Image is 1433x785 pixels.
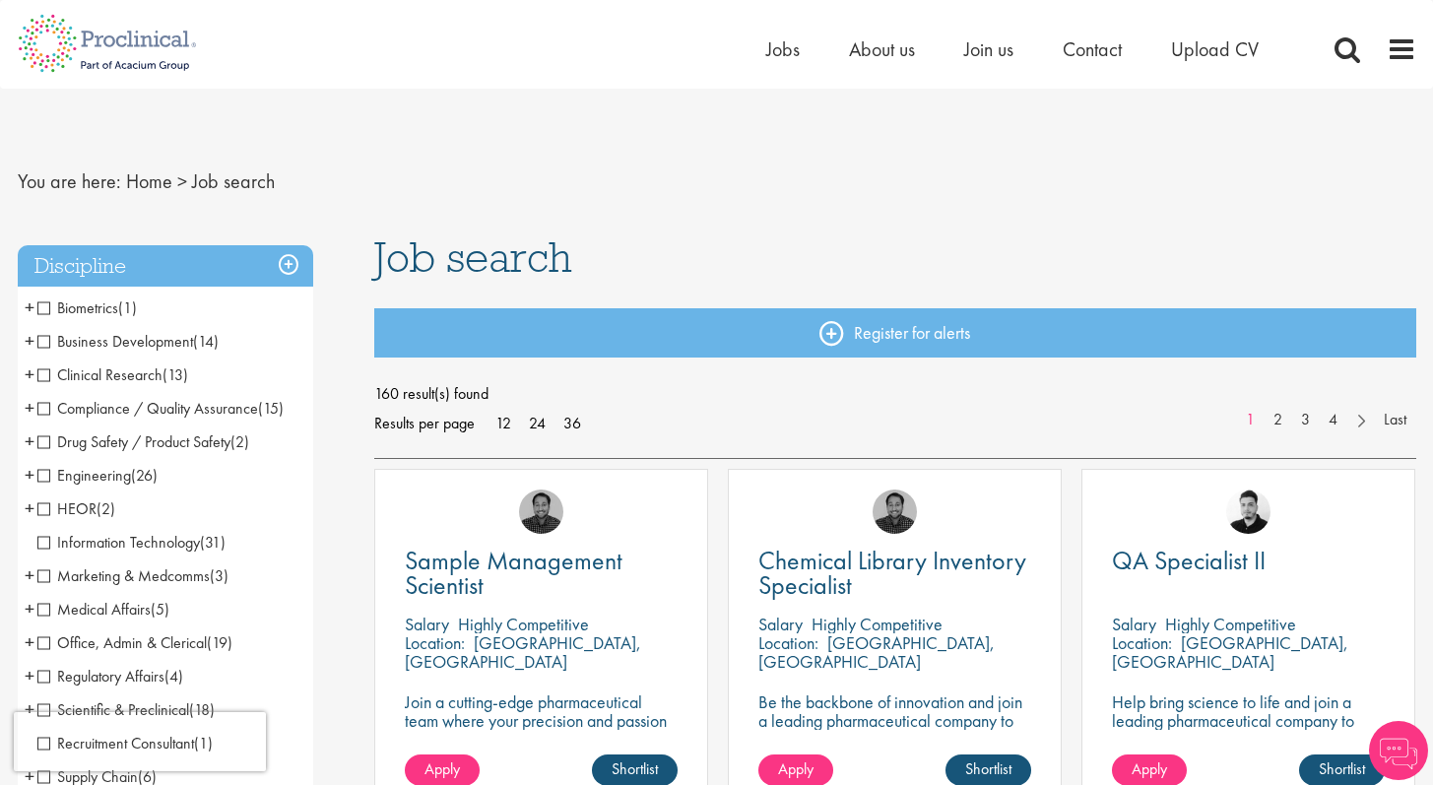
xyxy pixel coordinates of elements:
span: Biometrics [37,297,137,318]
p: Highly Competitive [1165,613,1296,635]
a: Last [1374,409,1416,431]
span: Information Technology [37,532,226,553]
span: Location: [405,631,465,654]
span: Compliance / Quality Assurance [37,398,284,419]
span: (31) [200,532,226,553]
a: Upload CV [1171,36,1259,62]
span: + [25,493,34,523]
span: Location: [1112,631,1172,654]
span: Medical Affairs [37,599,151,620]
span: (19) [207,632,232,653]
a: 1 [1236,409,1265,431]
span: Marketing & Medcomms [37,565,228,586]
p: Join a cutting-edge pharmaceutical team where your precision and passion for quality will help sh... [405,692,678,767]
iframe: reCAPTCHA [14,712,266,771]
span: Location: [758,631,818,654]
span: Medical Affairs [37,599,169,620]
span: Scientific & Preclinical [37,699,189,720]
span: + [25,360,34,389]
span: (18) [189,699,215,720]
span: Job search [192,168,275,194]
a: About us [849,36,915,62]
span: Salary [758,613,803,635]
span: Compliance / Quality Assurance [37,398,258,419]
a: 24 [522,413,553,433]
span: > [177,168,187,194]
span: Clinical Research [37,364,188,385]
span: + [25,393,34,423]
a: Sample Management Scientist [405,549,678,598]
img: Mike Raletz [519,490,563,534]
span: (15) [258,398,284,419]
span: (5) [151,599,169,620]
span: (26) [131,465,158,486]
span: (1) [118,297,137,318]
span: Office, Admin & Clerical [37,632,207,653]
span: + [25,326,34,356]
span: (2) [230,431,249,452]
p: Highly Competitive [812,613,943,635]
span: + [25,627,34,657]
a: Chemical Library Inventory Specialist [758,549,1031,598]
span: QA Specialist II [1112,544,1266,577]
p: Highly Competitive [458,613,589,635]
span: + [25,694,34,724]
span: (2) [97,498,115,519]
span: (14) [193,331,219,352]
span: Salary [1112,613,1156,635]
span: Apply [1132,758,1167,779]
a: Join us [964,36,1013,62]
p: Be the backbone of innovation and join a leading pharmaceutical company to help keep life-changin... [758,692,1031,767]
span: Apply [778,758,814,779]
span: HEOR [37,498,115,519]
span: You are here: [18,168,121,194]
span: Office, Admin & Clerical [37,632,232,653]
a: 3 [1291,409,1320,431]
span: + [25,594,34,623]
a: 2 [1264,409,1292,431]
h3: Discipline [18,245,313,288]
span: Information Technology [37,532,200,553]
span: Job search [374,230,572,284]
a: QA Specialist II [1112,549,1385,573]
span: Drug Safety / Product Safety [37,431,249,452]
span: + [25,560,34,590]
p: [GEOGRAPHIC_DATA], [GEOGRAPHIC_DATA] [758,631,995,673]
a: 36 [556,413,588,433]
span: + [25,293,34,322]
span: + [25,661,34,690]
span: Clinical Research [37,364,163,385]
p: [GEOGRAPHIC_DATA], [GEOGRAPHIC_DATA] [1112,631,1348,673]
span: Engineering [37,465,158,486]
span: + [25,460,34,490]
a: 4 [1319,409,1347,431]
span: 160 result(s) found [374,379,1416,409]
span: Scientific & Preclinical [37,699,215,720]
a: Jobs [766,36,800,62]
img: Anderson Maldonado [1226,490,1270,534]
span: (3) [210,565,228,586]
a: Register for alerts [374,308,1416,358]
span: (4) [164,666,183,687]
span: HEOR [37,498,97,519]
span: Regulatory Affairs [37,666,183,687]
span: (13) [163,364,188,385]
span: Sample Management Scientist [405,544,622,602]
img: Mike Raletz [873,490,917,534]
span: + [25,426,34,456]
span: Chemical Library Inventory Specialist [758,544,1026,602]
span: Business Development [37,331,219,352]
span: Biometrics [37,297,118,318]
a: Contact [1063,36,1122,62]
a: 12 [489,413,518,433]
span: Results per page [374,409,475,438]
